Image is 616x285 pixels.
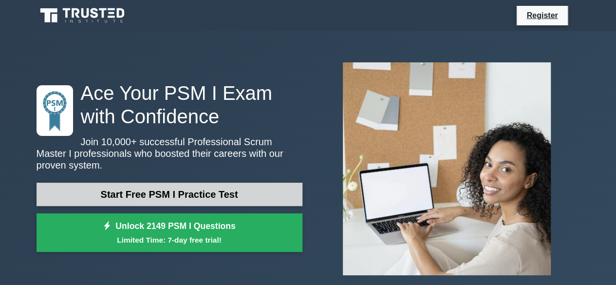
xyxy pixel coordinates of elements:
small: Limited Time: 7-day free trial! [49,234,290,246]
a: Start Free PSM I Practice Test [37,183,302,206]
a: Register [521,9,563,21]
h1: Ace Your PSM I Exam with Confidence [37,81,302,128]
p: Join 10,000+ successful Professional Scrum Master I professionals who boosted their careers with ... [37,136,302,171]
a: Unlock 2149 PSM I QuestionsLimited Time: 7-day free trial! [37,213,302,252]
